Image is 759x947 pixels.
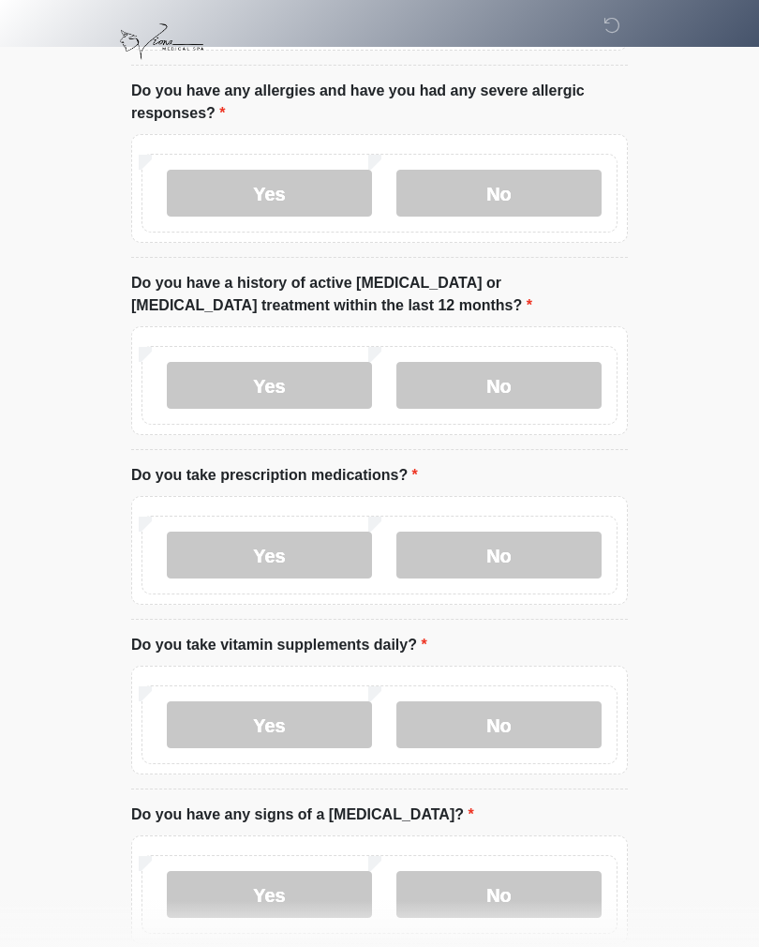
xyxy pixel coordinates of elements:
[396,532,602,579] label: No
[112,14,211,69] img: Viona Medical Spa Logo
[167,362,372,409] label: Yes
[131,464,418,487] label: Do you take prescription medications?
[396,701,602,748] label: No
[131,80,628,125] label: Do you have any allergies and have you had any severe allergic responses?
[167,532,372,579] label: Yes
[131,634,427,656] label: Do you take vitamin supplements daily?
[131,804,474,826] label: Do you have any signs of a [MEDICAL_DATA]?
[396,170,602,217] label: No
[167,170,372,217] label: Yes
[131,272,628,317] label: Do you have a history of active [MEDICAL_DATA] or [MEDICAL_DATA] treatment within the last 12 mon...
[396,362,602,409] label: No
[396,871,602,918] label: No
[167,701,372,748] label: Yes
[167,871,372,918] label: Yes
